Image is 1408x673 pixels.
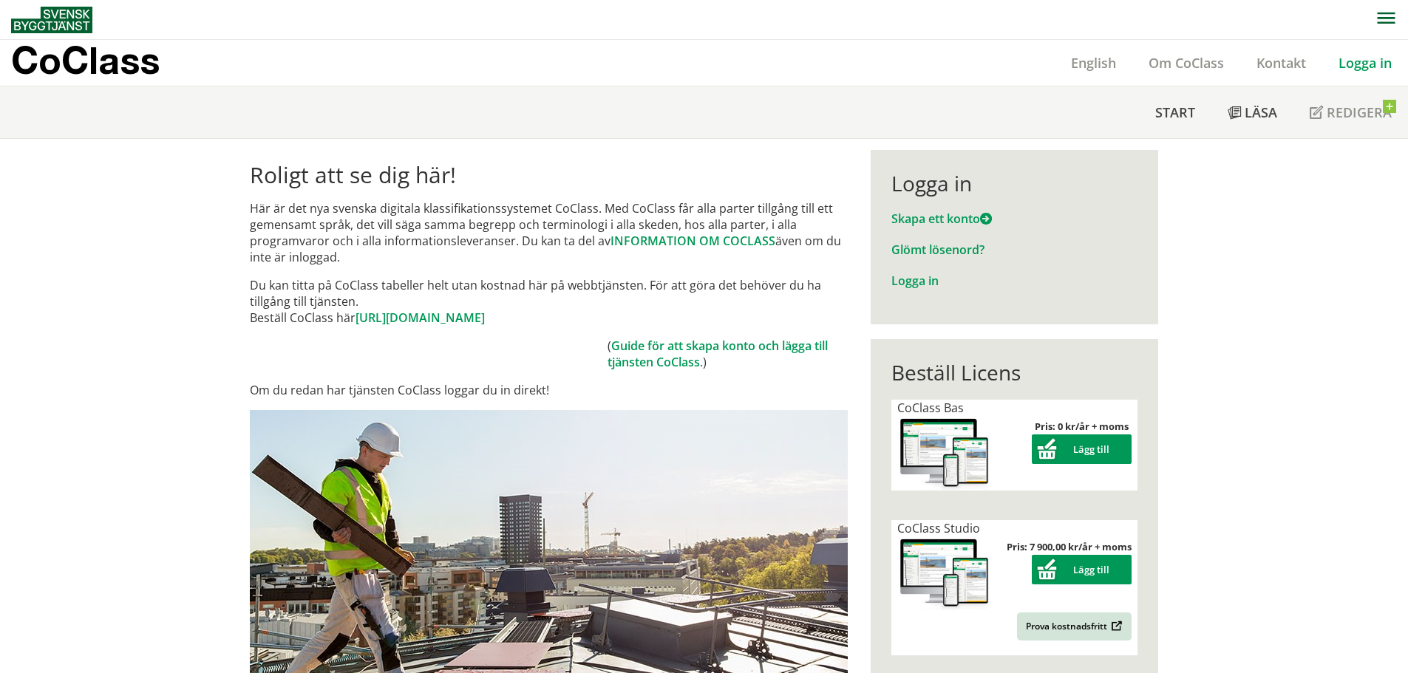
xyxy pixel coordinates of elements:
[891,242,984,258] a: Glömt lösenord?
[1109,621,1123,632] img: Outbound.png
[250,162,848,188] h1: Roligt att se dig här!
[1055,54,1132,72] a: English
[250,277,848,326] p: Du kan titta på CoClass tabeller helt utan kostnad här på webbtjänsten. För att göra det behöver ...
[1132,54,1240,72] a: Om CoClass
[608,338,848,370] td: ( .)
[891,273,939,289] a: Logga in
[250,200,848,265] p: Här är det nya svenska digitala klassifikationssystemet CoClass. Med CoClass får alla parter till...
[250,382,848,398] p: Om du redan har tjänsten CoClass loggar du in direkt!
[1017,612,1132,640] a: Prova kostnadsfritt
[891,171,1137,196] div: Logga in
[1007,540,1132,553] strong: Pris: 7 900,00 kr/år + moms
[1211,86,1293,138] a: Läsa
[891,211,992,227] a: Skapa ett konto
[897,400,964,416] span: CoClass Bas
[1240,54,1322,72] a: Kontakt
[608,338,828,370] a: Guide för att skapa konto och lägga till tjänsten CoClass
[1032,555,1132,584] button: Lägg till
[1245,103,1277,121] span: Läsa
[1032,563,1132,576] a: Lägg till
[1032,443,1132,456] a: Lägg till
[11,40,191,86] a: CoClass
[11,52,160,69] p: CoClass
[1035,420,1129,433] strong: Pris: 0 kr/år + moms
[1155,103,1195,121] span: Start
[611,233,775,249] a: INFORMATION OM COCLASS
[897,416,992,491] img: coclass-license.jpg
[897,536,992,611] img: coclass-license.jpg
[356,310,485,326] a: [URL][DOMAIN_NAME]
[891,360,1137,385] div: Beställ Licens
[897,520,980,536] span: CoClass Studio
[1032,434,1132,464] button: Lägg till
[1139,86,1211,138] a: Start
[11,7,92,33] img: Svensk Byggtjänst
[1322,54,1408,72] a: Logga in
